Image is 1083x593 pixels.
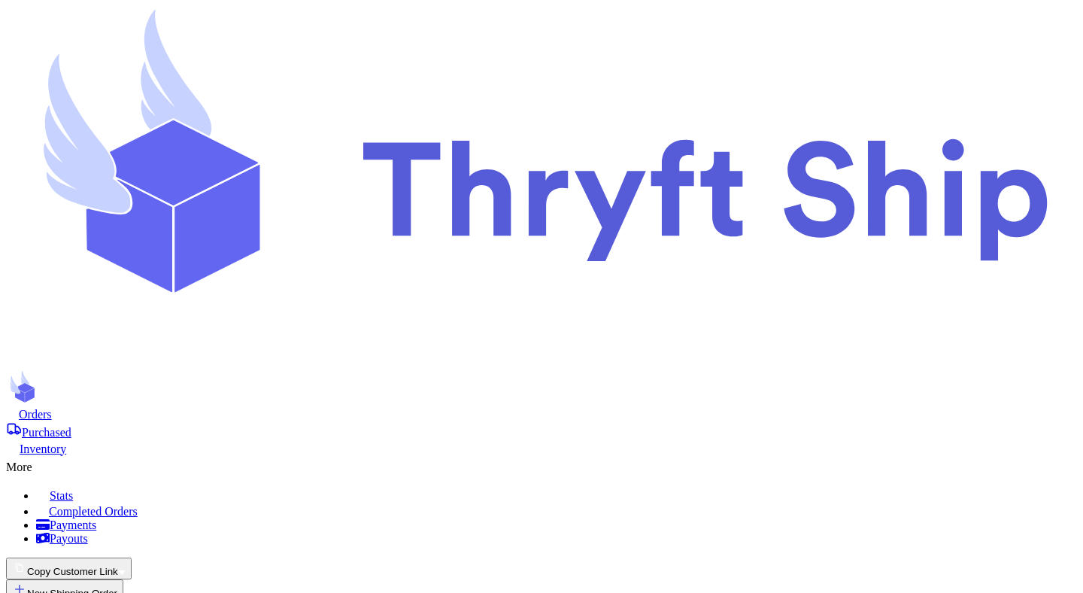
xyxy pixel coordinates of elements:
[50,532,88,545] span: Payouts
[36,503,1077,518] a: Completed Orders
[49,505,138,518] span: Completed Orders
[6,558,132,579] button: Copy Customer Link
[50,489,73,502] span: Stats
[6,421,1077,439] a: Purchased
[6,406,1077,421] a: Orders
[50,518,96,531] span: Payments
[36,518,1077,532] a: Payments
[36,486,1077,503] a: Stats
[6,439,1077,456] a: Inventory
[6,456,1077,474] div: More
[22,426,71,439] span: Purchased
[20,442,66,455] span: Inventory
[36,532,1077,546] a: Payouts
[19,408,52,421] span: Orders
